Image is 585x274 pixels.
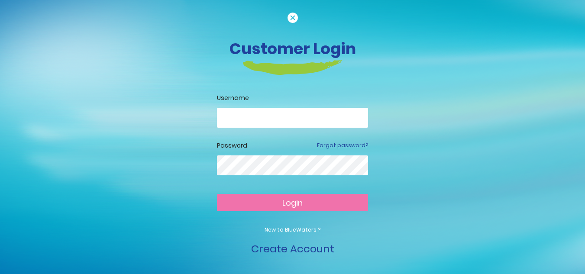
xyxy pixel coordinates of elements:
a: Create Account [251,242,334,256]
label: Username [217,93,368,103]
label: Password [217,141,247,150]
button: Login [217,194,368,211]
img: cancel [288,13,298,23]
a: Forgot password? [317,142,368,149]
p: New to BlueWaters ? [217,226,368,234]
img: login-heading-border.png [243,60,342,75]
h3: Customer Login [52,39,533,58]
span: Login [282,197,303,208]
